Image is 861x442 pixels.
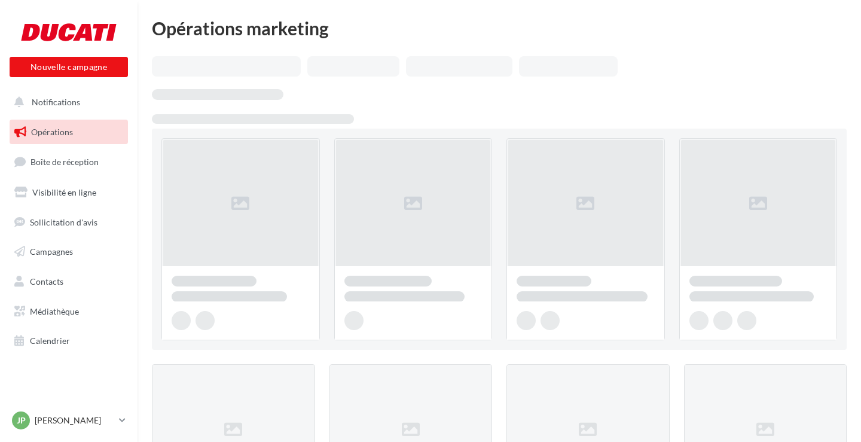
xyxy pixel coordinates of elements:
div: Opérations marketing [152,19,847,37]
span: Médiathèque [30,306,79,316]
span: Opérations [31,127,73,137]
span: Calendrier [30,336,70,346]
span: Contacts [30,276,63,286]
a: Sollicitation d'avis [7,210,130,235]
a: Visibilité en ligne [7,180,130,205]
a: Médiathèque [7,299,130,324]
a: Campagnes [7,239,130,264]
a: Boîte de réception [7,149,130,175]
span: Boîte de réception [30,157,99,167]
a: Contacts [7,269,130,294]
p: [PERSON_NAME] [35,414,114,426]
button: Notifications [7,90,126,115]
span: Sollicitation d'avis [30,217,97,227]
button: Nouvelle campagne [10,57,128,77]
a: JP [PERSON_NAME] [10,409,128,432]
span: Visibilité en ligne [32,187,96,197]
span: Notifications [32,97,80,107]
span: JP [17,414,26,426]
a: Opérations [7,120,130,145]
span: Campagnes [30,246,73,257]
a: Calendrier [7,328,130,353]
